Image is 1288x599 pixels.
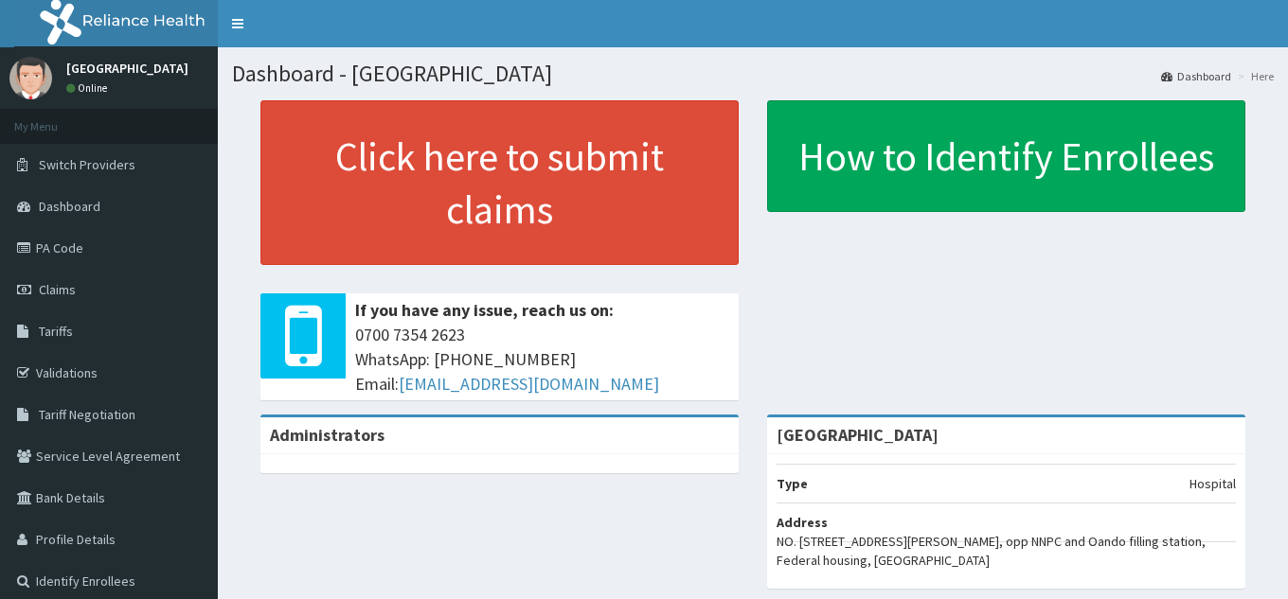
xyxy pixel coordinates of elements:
li: Here [1233,68,1274,84]
p: Hospital [1190,474,1236,493]
h1: Dashboard - [GEOGRAPHIC_DATA] [232,62,1274,86]
b: Type [777,475,808,492]
span: Tariffs [39,323,73,340]
span: Tariff Negotiation [39,406,135,423]
b: Address [777,514,828,531]
b: If you have any issue, reach us on: [355,299,614,321]
a: [EMAIL_ADDRESS][DOMAIN_NAME] [399,373,659,395]
p: NO. [STREET_ADDRESS][PERSON_NAME], opp NNPC and Oando filling station, Federal housing, [GEOGRAPH... [777,532,1236,570]
a: Dashboard [1161,68,1231,84]
strong: [GEOGRAPHIC_DATA] [777,424,939,446]
span: Switch Providers [39,156,135,173]
span: 0700 7354 2623 WhatsApp: [PHONE_NUMBER] Email: [355,323,729,396]
b: Administrators [270,424,385,446]
span: Claims [39,281,76,298]
a: Online [66,81,112,95]
img: User Image [9,57,52,99]
a: How to Identify Enrollees [767,100,1245,212]
a: Click here to submit claims [260,100,739,265]
span: Dashboard [39,198,100,215]
p: [GEOGRAPHIC_DATA] [66,62,188,75]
